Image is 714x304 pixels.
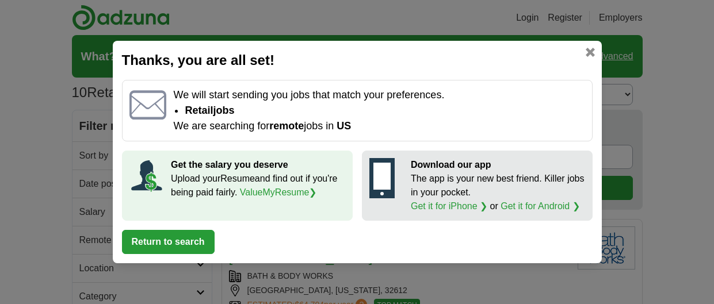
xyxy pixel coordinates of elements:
p: The app is your new best friend. Killer jobs in your pocket. or [411,172,585,213]
h2: Thanks, you are all set! [122,50,593,71]
strong: remote [269,120,304,132]
p: Download our app [411,158,585,172]
p: Upload your Resume and find out if you're being paid fairly. [171,172,345,199]
span: US [337,120,351,132]
a: ValueMyResume❯ [240,187,317,197]
p: Get the salary you deserve [171,158,345,172]
p: We will start sending you jobs that match your preferences. [173,87,585,103]
button: Return to search [122,230,215,254]
p: We are searching for jobs in [173,118,585,134]
li: Retail jobs [185,103,585,118]
a: Get it for iPhone ❯ [411,201,487,211]
a: Get it for Android ❯ [501,201,580,211]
